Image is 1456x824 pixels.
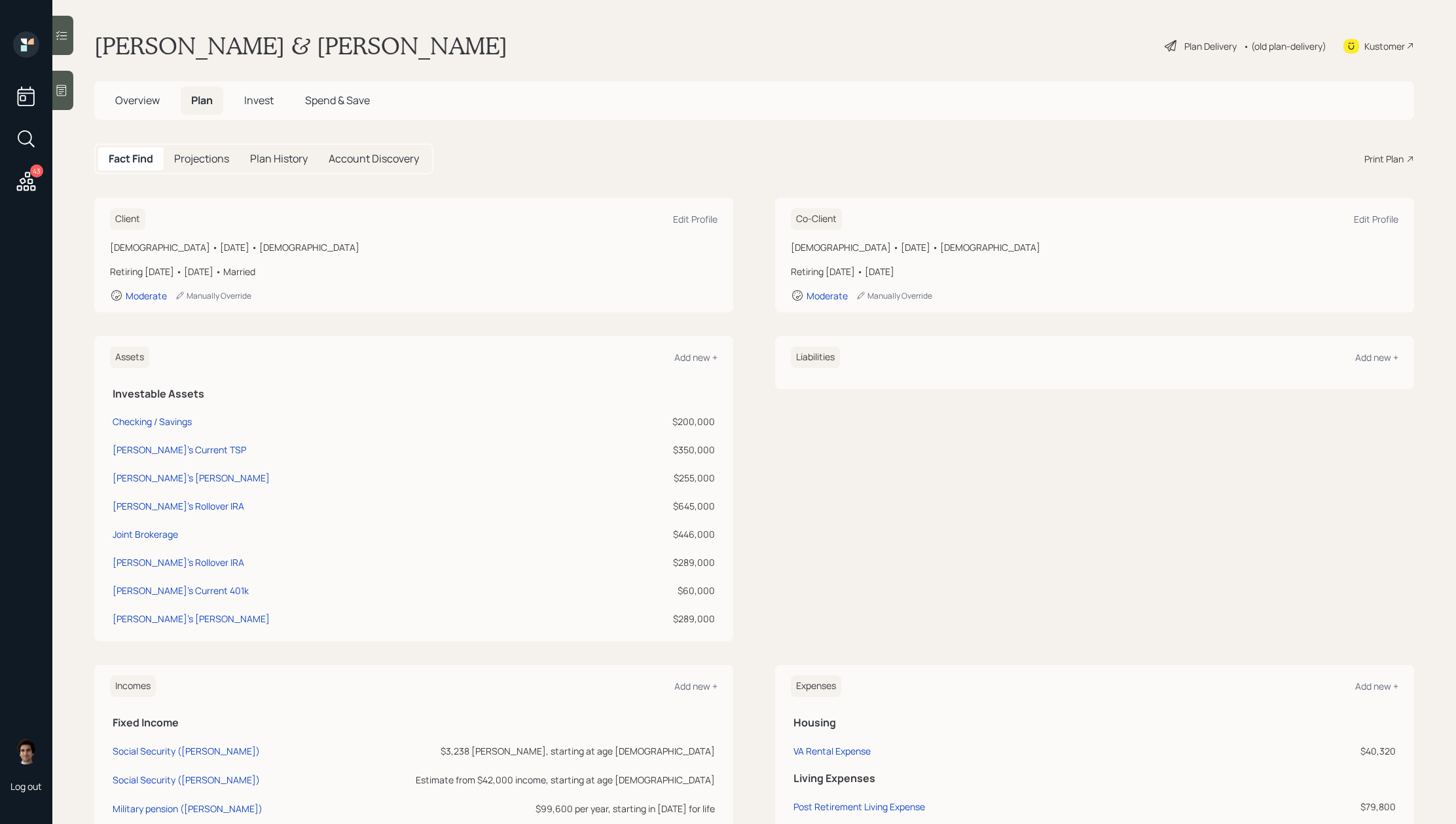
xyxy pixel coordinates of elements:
[113,527,178,541] div: Joint Brokerage
[110,346,149,368] h6: Assets
[793,772,1396,785] h5: Living Expenses
[362,773,715,787] div: Estimate from $42,000 income, starting at age [DEMOGRAPHIC_DATA]
[126,290,167,302] div: Moderate
[115,93,160,107] span: Overview
[791,208,842,230] h6: Co-Client
[791,346,840,368] h6: Liabilities
[30,164,43,178] div: 43
[1355,680,1398,692] div: Add new +
[113,745,260,757] div: Social Security ([PERSON_NAME])
[113,584,249,597] div: [PERSON_NAME]'s Current 401k
[244,93,274,107] span: Invest
[582,555,715,569] div: $289,000
[305,93,370,107] span: Spend & Save
[174,153,229,165] h5: Projections
[582,415,715,428] div: $200,000
[582,471,715,485] div: $255,000
[110,240,718,254] div: [DEMOGRAPHIC_DATA] • [DATE] • [DEMOGRAPHIC_DATA]
[807,290,848,302] div: Moderate
[113,802,263,815] div: Military pension ([PERSON_NAME])
[113,471,270,485] div: [PERSON_NAME]'s [PERSON_NAME]
[329,153,419,165] h5: Account Discovery
[113,717,715,729] h5: Fixed Income
[110,265,718,278] div: Retiring [DATE] • [DATE] • Married
[113,612,270,626] div: [PERSON_NAME]'s [PERSON_NAME]
[113,443,246,457] div: [PERSON_NAME]'s Current TSP
[1354,213,1398,225] div: Edit Profile
[110,208,145,230] h6: Client
[673,213,718,225] div: Edit Profile
[1355,351,1398,364] div: Add new +
[793,717,1396,729] h5: Housing
[113,555,244,569] div: [PERSON_NAME]'s Rollover IRA
[362,744,715,758] div: $3,238 [PERSON_NAME], starting at age [DEMOGRAPHIC_DATA]
[582,584,715,597] div: $60,000
[791,265,1398,278] div: Retiring [DATE] • [DATE]
[13,738,39,764] img: harrison-schaefer-headshot-2.png
[1364,152,1404,166] div: Print Plan
[250,153,308,165] h5: Plan History
[1184,39,1237,53] div: Plan Delivery
[191,93,213,107] span: Plan
[110,675,156,697] h6: Incomes
[1310,744,1396,758] div: $40,320
[793,745,871,757] div: VA Rental Expense
[113,415,192,428] div: Checking / Savings
[856,290,932,301] div: Manually Override
[791,675,841,697] h6: Expenses
[362,802,715,815] div: $99,600 per year, starting in [DATE] for life
[582,499,715,513] div: $645,000
[113,499,244,513] div: [PERSON_NAME]'s Rollover IRA
[674,351,718,364] div: Add new +
[582,527,715,541] div: $446,000
[10,780,42,793] div: Log out
[175,290,251,301] div: Manually Override
[113,774,260,786] div: Social Security ([PERSON_NAME])
[1243,39,1326,53] div: • (old plan-delivery)
[113,388,715,400] h5: Investable Assets
[109,153,153,165] h5: Fact Find
[582,443,715,457] div: $350,000
[793,800,925,813] div: Post Retirement Living Expense
[1364,39,1405,53] div: Kustomer
[674,680,718,692] div: Add new +
[582,612,715,626] div: $289,000
[791,240,1398,254] div: [DEMOGRAPHIC_DATA] • [DATE] • [DEMOGRAPHIC_DATA]
[94,31,507,60] h1: [PERSON_NAME] & [PERSON_NAME]
[1310,800,1396,814] div: $79,800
